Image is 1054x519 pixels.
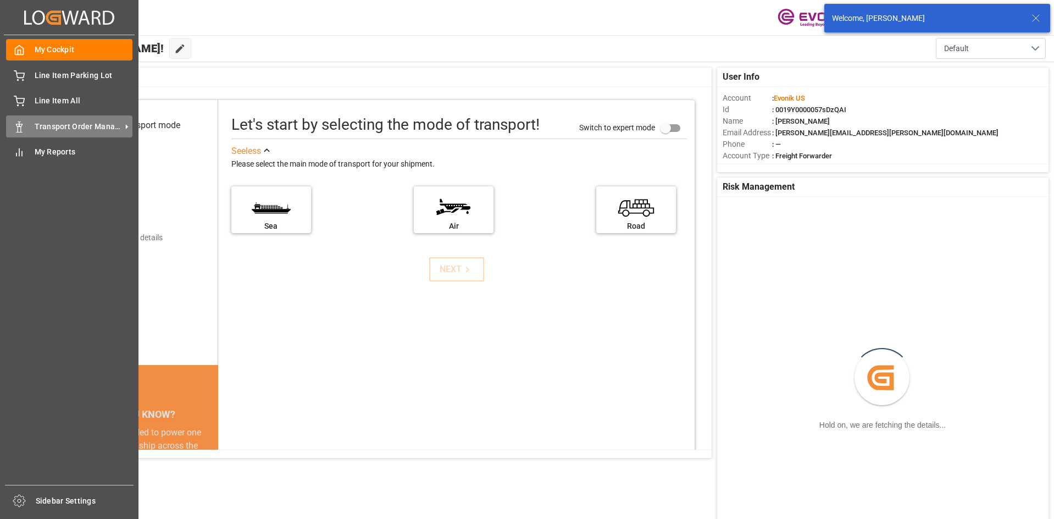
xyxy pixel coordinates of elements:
[772,106,846,114] span: : 0019Y0000057sDzQAI
[772,152,832,160] span: : Freight Forwarder
[832,13,1021,24] div: Welcome, [PERSON_NAME]
[35,121,121,132] span: Transport Order Management
[36,495,134,507] span: Sidebar Settings
[35,146,133,158] span: My Reports
[944,43,969,54] span: Default
[772,129,998,137] span: : [PERSON_NAME][EMAIL_ADDRESS][PERSON_NAME][DOMAIN_NAME]
[723,139,772,150] span: Phone
[819,419,946,431] div: Hold on, we are fetching the details...
[231,158,687,171] div: Please select the main mode of transport for your shipment.
[602,220,670,232] div: Road
[46,38,164,59] span: Hello [PERSON_NAME]!
[772,140,781,148] span: : —
[778,8,849,27] img: Evonik-brand-mark-Deep-Purple-RGB.jpeg_1700498283.jpeg
[723,104,772,115] span: Id
[936,38,1046,59] button: open menu
[6,90,132,112] a: Line Item All
[35,70,133,81] span: Line Item Parking Lot
[73,426,205,505] div: The energy needed to power one large container ship across the ocean in a single day is the same ...
[35,44,133,56] span: My Cockpit
[203,426,218,518] button: next slide / item
[440,263,473,276] div: NEXT
[723,150,772,162] span: Account Type
[419,220,488,232] div: Air
[723,115,772,127] span: Name
[231,113,540,136] div: Let's start by selecting the mode of transport!
[237,220,306,232] div: Sea
[231,145,261,158] div: See less
[723,92,772,104] span: Account
[6,39,132,60] a: My Cockpit
[723,180,795,194] span: Risk Management
[59,403,218,426] div: DID YOU KNOW?
[6,141,132,163] a: My Reports
[429,257,484,281] button: NEXT
[772,117,830,125] span: : [PERSON_NAME]
[723,70,759,84] span: User Info
[723,127,772,139] span: Email Address
[35,95,133,107] span: Line Item All
[772,94,805,102] span: :
[579,123,655,131] span: Switch to expert mode
[774,94,805,102] span: Evonik US
[6,64,132,86] a: Line Item Parking Lot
